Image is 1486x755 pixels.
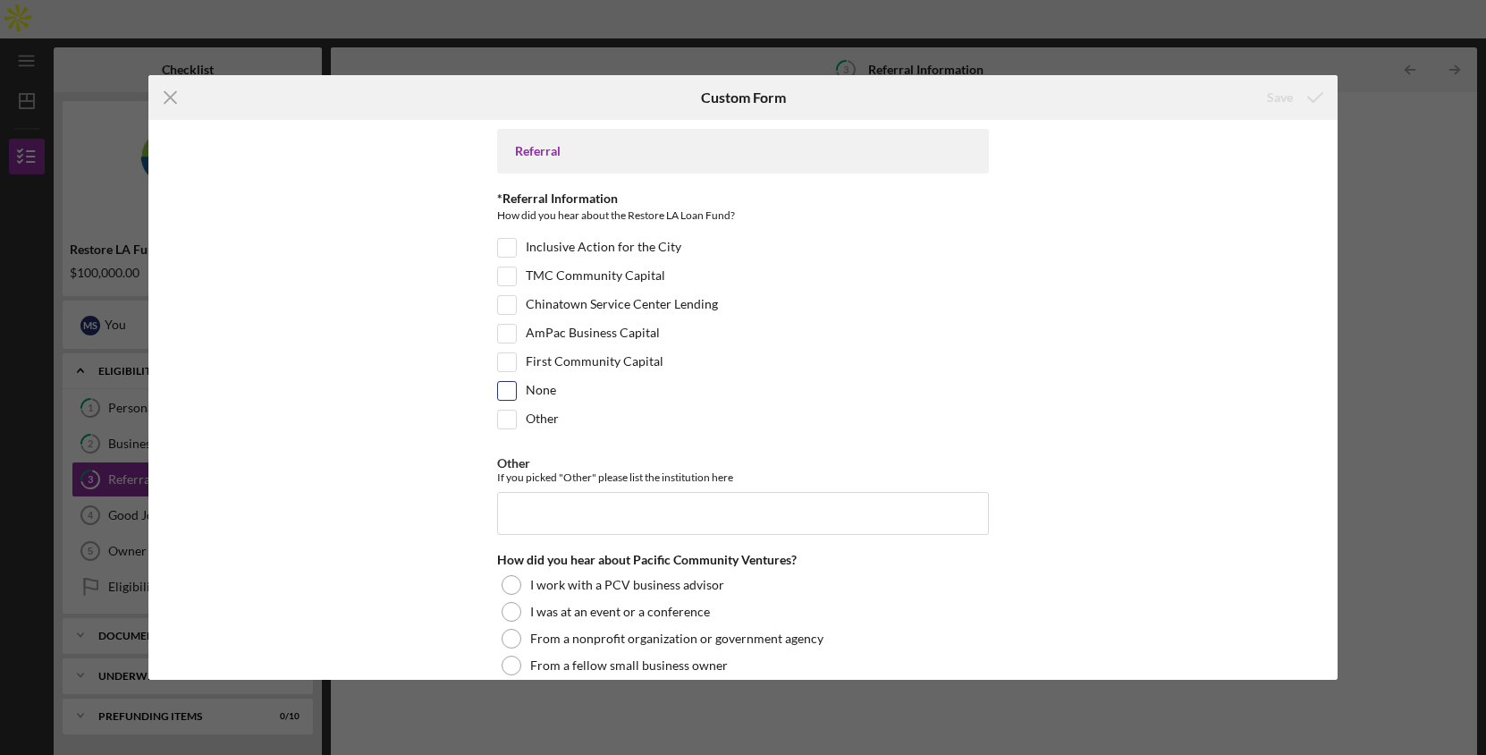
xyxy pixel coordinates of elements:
[530,605,710,619] label: I was at an event or a conference
[526,267,665,285] label: TMC Community Capital
[530,578,724,592] label: I work with a PCV business advisor
[497,455,530,471] label: Other
[526,325,660,343] label: AmPac Business Capital
[497,553,989,567] div: How did you hear about Pacific Community Ventures?
[497,471,989,484] div: If you picked "Other" please list the institution here
[1249,80,1338,115] button: Save
[701,89,786,106] h6: Custom Form
[526,411,559,428] label: Other
[515,144,971,158] div: Referral
[526,353,663,371] label: First Community Capital
[526,296,718,314] label: Chinatown Service Center Lending
[530,632,823,646] label: From a nonprofit organization or government agency
[497,191,989,206] div: *Referral Information
[1267,80,1293,115] div: Save
[530,658,728,673] label: From a fellow small business owner
[526,239,681,257] label: Inclusive Action for the City
[526,382,556,400] label: None
[497,207,989,229] div: How did you hear about the Restore LA Loan Fund?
